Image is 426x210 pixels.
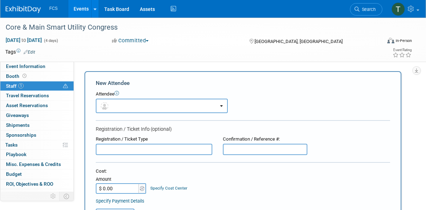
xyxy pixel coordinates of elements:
span: Staff [6,83,24,89]
a: Budget [0,169,74,179]
a: Shipments [0,121,74,130]
span: Giveaways [6,112,29,118]
span: Booth not reserved yet [21,73,28,79]
td: Tags [5,48,35,55]
span: ROI, Objectives & ROO [6,181,53,187]
span: Misc. Expenses & Credits [6,161,61,167]
body: Rich Text Area. Press ALT-0 for help. [4,3,284,10]
img: Format-Inperson.png [387,38,394,43]
div: Registration / Ticket Type [96,136,212,143]
span: Attachments [6,191,34,197]
a: Playbook [0,150,74,159]
a: Specify Payment Details [96,198,144,204]
a: Asset Reservations [0,101,74,110]
div: In-Person [395,38,412,43]
img: Tommy Raye [391,2,405,16]
td: Personalize Event Tab Strip [47,192,59,201]
a: Misc. Expenses & Credits [0,160,74,169]
div: Cost: [96,168,390,175]
a: Search [350,3,382,16]
div: Event Rating [393,48,412,52]
span: Event Information [6,63,45,69]
div: Confirmation / Reference #: [223,136,307,143]
img: ExhibitDay [6,6,41,13]
span: Booth [6,73,28,79]
span: Search [359,7,376,12]
div: Amount [96,176,147,183]
span: [DATE] [DATE] [5,37,42,43]
span: to [20,37,27,43]
a: Sponsorships [0,130,74,140]
span: [GEOGRAPHIC_DATA], [GEOGRAPHIC_DATA] [255,39,343,44]
a: Staff1 [0,81,74,91]
a: Specify Cost Center [150,186,187,191]
a: Tasks [0,140,74,150]
span: Shipments [6,122,30,128]
div: New Attendee [96,79,390,87]
span: Playbook [6,152,26,157]
div: Event Format [353,37,412,47]
button: Committed [109,37,151,44]
span: (4 days) [43,38,58,43]
a: Edit [24,50,35,55]
a: Attachments [0,189,74,199]
span: Potential Scheduling Conflict -- at least one attendee is tagged in another overlapping event. [63,83,68,89]
a: ROI, Objectives & ROO [0,179,74,189]
div: Registration / Ticket Info (optional) [96,125,390,132]
a: Giveaways [0,111,74,120]
div: Attendee [96,91,390,98]
span: Tasks [5,142,18,148]
span: Travel Reservations [6,93,49,98]
td: Toggle Event Tabs [59,192,74,201]
span: 1 [18,83,24,88]
a: Travel Reservations [0,91,74,100]
span: Sponsorships [6,132,36,138]
span: FCS [49,6,58,11]
span: Asset Reservations [6,103,48,108]
a: Event Information [0,62,74,71]
a: Booth [0,72,74,81]
div: Core & Main Smart Utility Congress [3,21,377,34]
span: Budget [6,171,22,177]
